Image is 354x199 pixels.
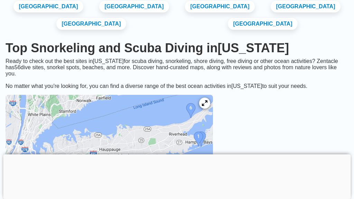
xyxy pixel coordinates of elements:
[6,95,213,199] img: New York dive site map
[271,1,341,12] a: [GEOGRAPHIC_DATA]
[212,7,347,102] iframe: Sign in with Google Dialog
[99,1,169,12] a: [GEOGRAPHIC_DATA]
[56,18,127,30] a: [GEOGRAPHIC_DATA]
[13,1,84,12] a: [GEOGRAPHIC_DATA]
[185,1,255,12] a: [GEOGRAPHIC_DATA]
[3,154,351,197] iframe: Advertisement
[6,41,348,55] h1: Top Snorkeling and Scuba Diving in [US_STATE]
